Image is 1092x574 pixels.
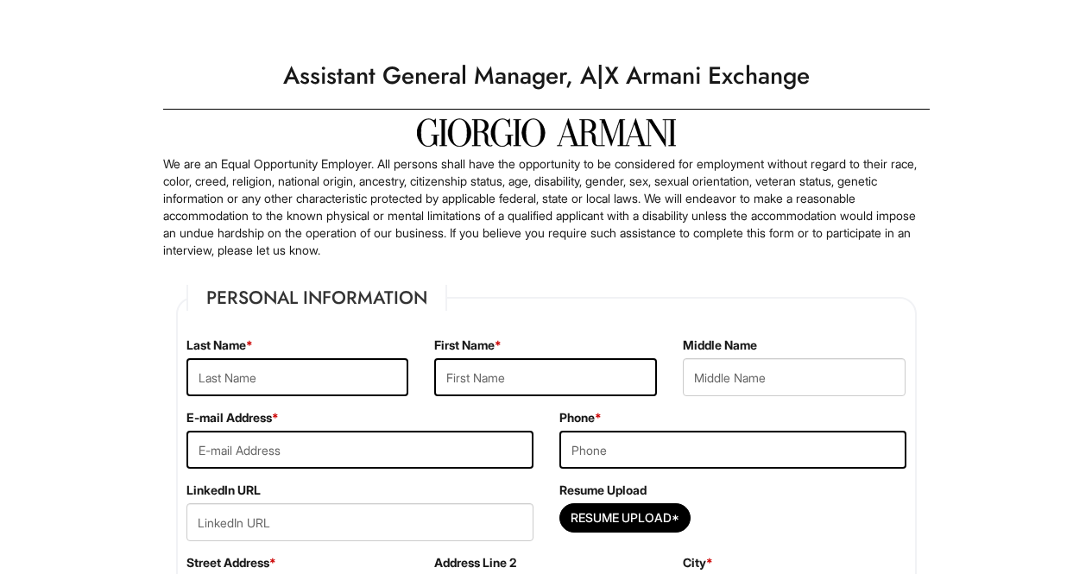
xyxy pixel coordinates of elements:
[559,503,691,533] button: Resume Upload*Resume Upload*
[559,431,906,469] input: Phone
[434,358,657,396] input: First Name
[434,337,502,354] label: First Name
[186,358,409,396] input: Last Name
[186,285,447,311] legend: Personal Information
[683,358,906,396] input: Middle Name
[163,155,930,259] p: We are an Equal Opportunity Employer. All persons shall have the opportunity to be considered for...
[434,554,516,571] label: Address Line 2
[186,482,261,499] label: LinkedIn URL
[186,431,533,469] input: E-mail Address
[683,337,757,354] label: Middle Name
[417,118,676,147] img: Giorgio Armani
[155,52,938,100] h1: Assistant General Manager, A|X Armani Exchange
[559,482,647,499] label: Resume Upload
[186,554,276,571] label: Street Address
[559,409,602,426] label: Phone
[186,503,533,541] input: LinkedIn URL
[186,337,253,354] label: Last Name
[683,554,713,571] label: City
[186,409,279,426] label: E-mail Address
